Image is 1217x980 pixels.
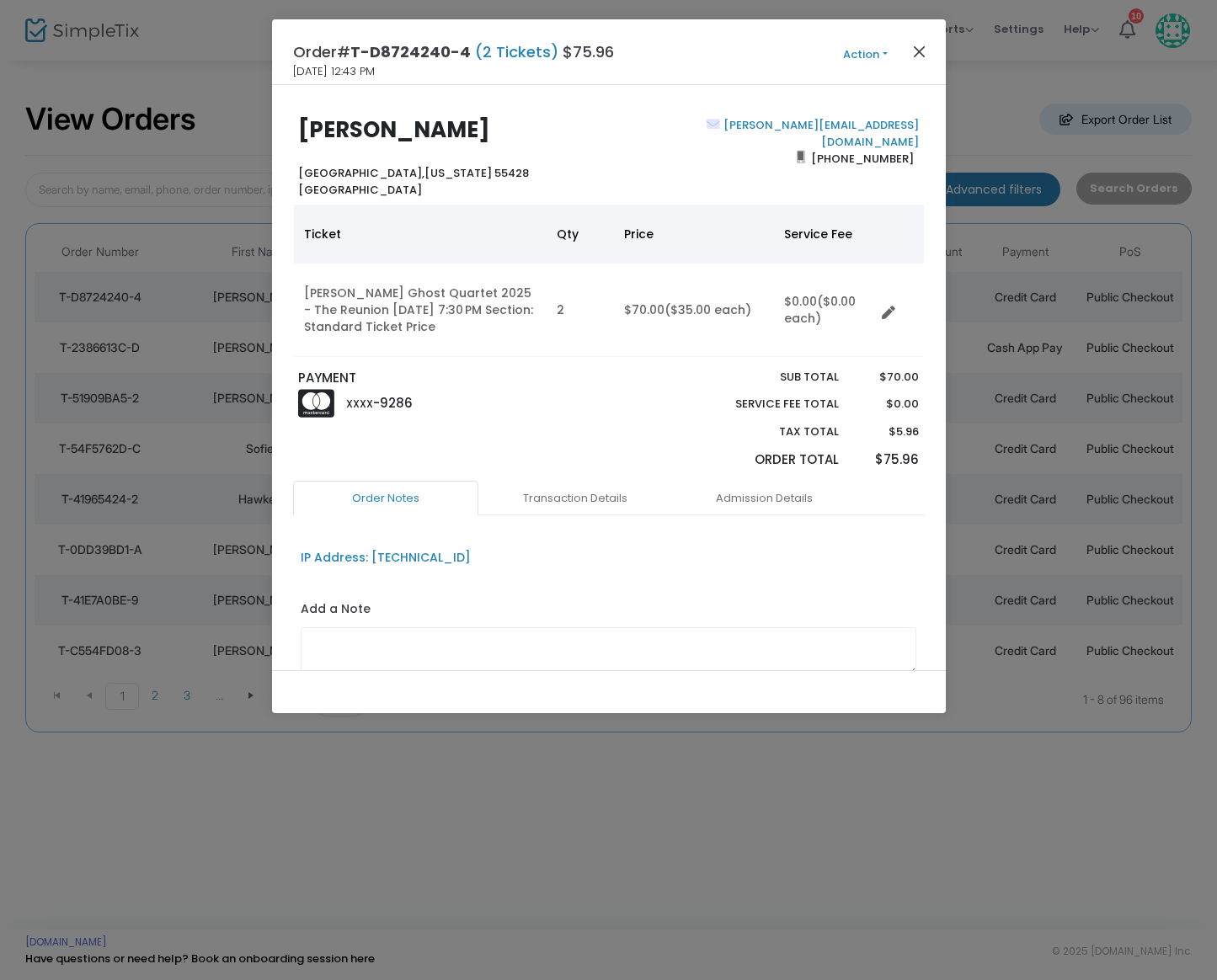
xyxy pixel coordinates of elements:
[346,397,373,411] span: XXXX
[301,600,371,622] label: Add a Note
[697,369,840,386] p: Sub total
[293,63,375,80] span: [DATE] 12:43 PM
[298,165,529,198] b: [US_STATE] 55428 [GEOGRAPHIC_DATA]
[908,40,930,62] button: Close
[697,450,840,470] p: Order Total
[856,396,919,413] p: $0.00
[294,205,924,357] div: Data table
[293,40,614,63] h4: Order# $75.96
[293,481,478,516] a: Order Notes
[720,117,919,150] a: [PERSON_NAME][EMAIL_ADDRESS][DOMAIN_NAME]
[294,205,547,264] th: Ticket
[672,481,857,516] a: Admission Details
[614,205,774,264] th: Price
[665,301,751,318] span: ($35.00 each)
[774,264,875,357] td: $0.00
[483,481,668,516] a: Transaction Details
[301,549,471,567] div: IP Address: [TECHNICAL_ID]
[784,293,856,327] span: ($0.00 each)
[298,165,424,181] span: [GEOGRAPHIC_DATA],
[350,41,471,62] span: T-D8724240-4
[471,41,563,62] span: (2 Tickets)
[805,145,919,172] span: [PHONE_NUMBER]
[373,394,413,412] span: -9286
[294,264,547,357] td: [PERSON_NAME] Ghost Quartet 2025 - The Reunion [DATE] 7:30 PM Section: Standard Ticket Price
[856,450,919,470] p: $75.96
[856,423,919,440] p: $5.96
[774,205,875,264] th: Service Fee
[697,396,840,413] p: Service Fee Total
[547,264,614,357] td: 2
[614,264,774,357] td: $70.00
[697,423,840,440] p: Tax Total
[547,205,614,264] th: Qty
[815,45,916,64] button: Action
[298,369,600,388] p: PAYMENT
[856,369,919,386] p: $70.00
[298,115,490,145] b: [PERSON_NAME]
